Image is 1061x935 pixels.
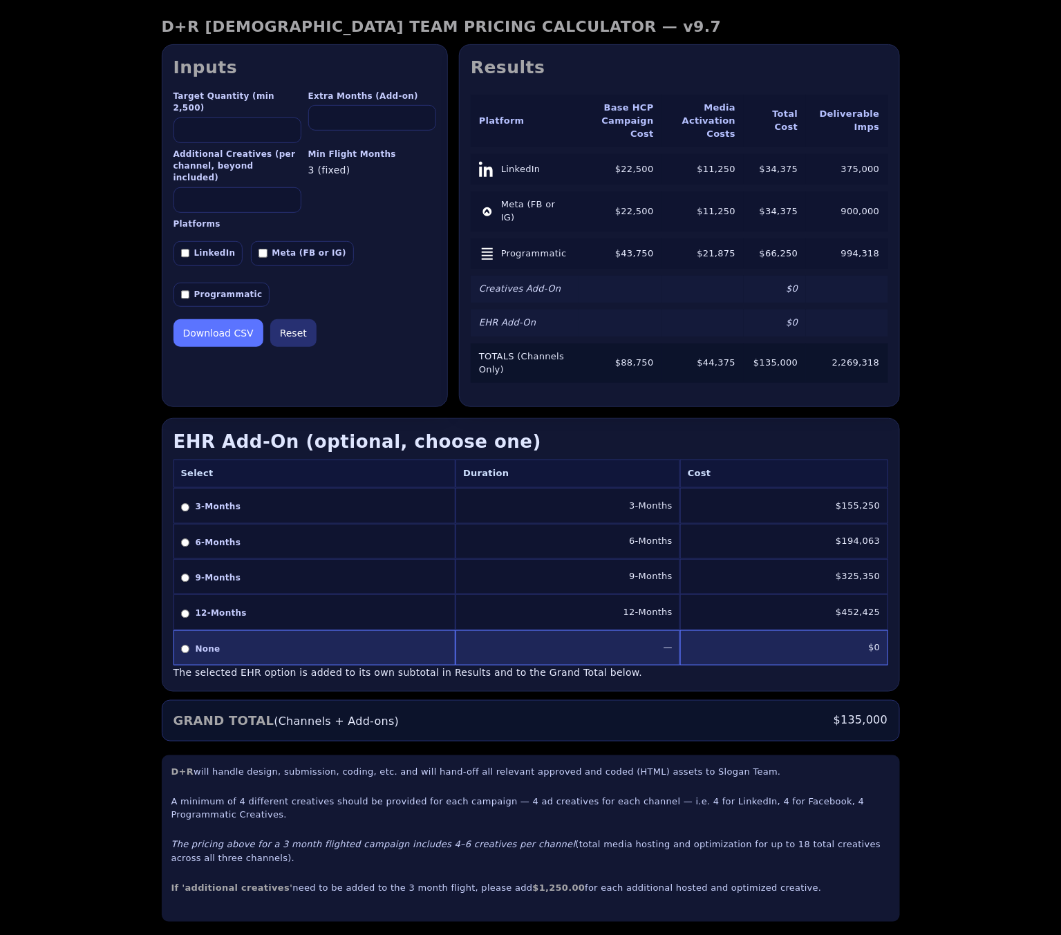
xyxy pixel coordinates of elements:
p: will handle design, submission, coding, etc. and will hand-off all relevant approved and coded (H... [171,765,890,779]
strong: D+R [171,766,194,777]
h1: D+R [DEMOGRAPHIC_DATA] TEAM PRICING CALCULATOR — v9.7 [162,17,900,36]
th: Base HCP Campaign Cost [579,95,662,148]
td: $11,250 [662,154,744,185]
input: Meta (FB or IG) [259,249,267,258]
label: 6-Months [181,537,449,549]
td: $22,500 [579,154,662,185]
strong: If 'additional creatives' [171,883,293,894]
td: $43,750 [579,238,662,269]
label: 9-Months [181,572,449,584]
td: TOTALS (Channels Only) [471,343,579,384]
td: 375,000 [806,154,888,185]
label: Programmatic [173,283,270,307]
td: 9-Months [456,559,680,594]
td: $325,350 [680,559,888,594]
div: The selected EHR option is added to its own subtotal in Results and to the Grand Total below. [173,665,888,679]
label: Additional Creatives (per channel, beyond included) [173,149,301,185]
label: Min Flight Months [308,149,436,160]
input: 9-Months [181,574,190,583]
button: Reset [270,319,317,347]
td: $155,250 [680,488,888,523]
h2: Results [471,56,888,79]
em: The pricing above for a 3 month flighted campaign includes 4–6 creatives per channel [171,840,576,850]
label: None [181,643,449,655]
label: 12-Months [181,607,449,619]
span: (Channels + Add-ons) [173,712,400,730]
td: $66,250 [744,238,806,269]
td: 900,000 [806,191,888,232]
td: $34,375 [744,191,806,232]
input: LinkedIn [181,249,190,258]
td: 3-Months [456,488,680,523]
td: 2,269,318 [806,343,888,384]
p: need to be added to the 3 month flight, please add for each additional hosted and optimized creat... [171,882,890,896]
td: $194,063 [680,524,888,559]
td: $22,500 [579,191,662,232]
td: EHR Add-On [471,310,579,337]
td: $135,000 [744,343,806,384]
td: Creatives Add-On [471,276,579,303]
td: 994,318 [806,238,888,269]
input: 3-Months [181,503,190,512]
span: $135,000 [834,712,888,730]
td: $44,375 [662,343,744,384]
td: $11,250 [662,191,744,232]
label: Meta (FB or IG) [251,241,353,265]
label: 3-Months [181,501,449,513]
button: Download CSV [173,319,263,347]
h2: Inputs [173,56,436,79]
th: Select [173,460,456,488]
th: Duration [456,460,680,488]
th: Cost [680,460,888,488]
label: Extra Months (Add-on) [308,91,436,102]
p: (total media hosting and optimization for up to 18 total creatives across all three channels). [171,838,890,865]
th: Media Activation Costs [662,95,744,148]
span: LinkedIn [501,163,541,176]
input: 6-Months [181,538,190,547]
span: Meta (FB or IG) [501,198,571,225]
input: None [181,645,190,654]
strong: GRAND TOTAL [173,713,274,728]
h3: EHR Add-On (optional, choose one) [173,430,888,454]
th: Total Cost [744,95,806,148]
div: 3 (fixed) [308,163,436,177]
td: $21,875 [662,238,744,269]
label: Target Quantity (min 2,500) [173,91,301,115]
td: $88,750 [579,343,662,384]
th: Deliverable Imps [806,95,888,148]
strong: $1,250.00 [533,883,585,894]
td: $0 [744,310,806,337]
label: Platforms [173,218,436,230]
label: LinkedIn [173,241,243,265]
p: A minimum of 4 different creatives should be provided for each campaign — 4 ad creatives for each... [171,795,890,822]
td: $0 [680,630,888,665]
input: Programmatic [181,290,190,299]
td: 6-Months [456,524,680,559]
td: 12-Months [456,594,680,630]
td: — [456,630,680,665]
td: $34,375 [744,154,806,185]
th: Platform [471,95,579,148]
input: 12-Months [181,610,190,618]
span: Programmatic [501,247,567,261]
td: $452,425 [680,594,888,630]
td: $0 [744,276,806,303]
